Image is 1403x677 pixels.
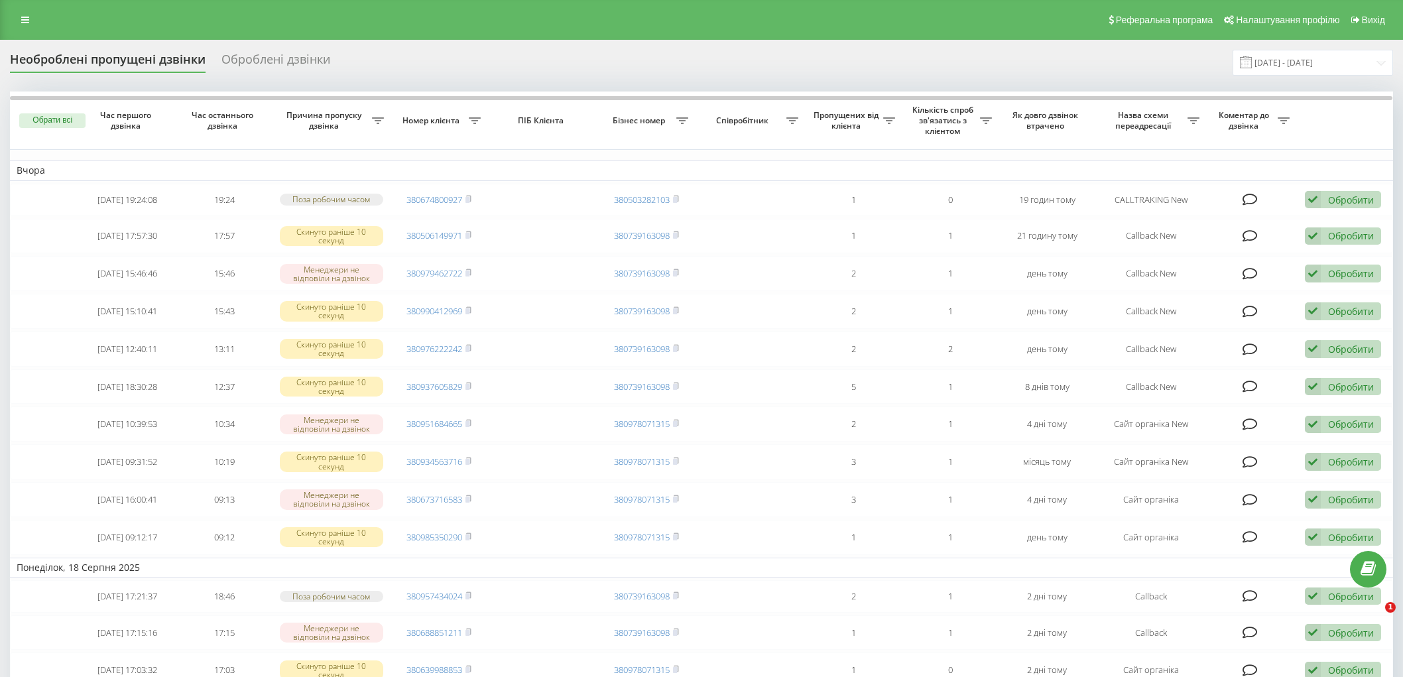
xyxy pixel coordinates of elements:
div: Поза робочим часом [280,591,384,602]
td: [DATE] 16:00:41 [79,482,176,517]
td: 2 [805,294,902,329]
a: 380957434024 [406,590,462,602]
span: Співробітник [701,115,787,126]
a: 380934563716 [406,456,462,467]
span: Бізнес номер [605,115,676,126]
td: Callback New [1095,369,1206,404]
a: 380978071315 [614,664,670,676]
div: Обробити [1328,418,1374,430]
td: 13:11 [176,332,273,367]
div: Скинуто раніше 10 секунд [280,226,384,246]
div: Обробити [1328,343,1374,355]
td: 1 [902,406,999,442]
td: 1 [805,219,902,254]
td: Понеділок, 18 Серпня 2025 [10,558,1393,578]
span: Коментар до дзвінка [1213,110,1278,131]
td: 18:46 [176,580,273,613]
td: [DATE] 17:21:37 [79,580,176,613]
td: 10:19 [176,444,273,479]
span: 1 [1385,602,1396,613]
td: 12:37 [176,369,273,404]
td: 1 [902,580,999,613]
span: Реферальна програма [1116,15,1213,25]
div: Необроблені пропущені дзвінки [10,52,206,73]
td: 3 [805,444,902,479]
td: Сайт органіка [1095,520,1206,555]
td: 0 [902,184,999,216]
td: 2 дні тому [999,615,1095,650]
a: 380688851211 [406,627,462,639]
td: [DATE] 19:24:08 [79,184,176,216]
div: Обробити [1328,627,1374,639]
a: 380979462722 [406,267,462,279]
td: 5 [805,369,902,404]
a: 380937605829 [406,381,462,393]
a: 380674800927 [406,194,462,206]
td: 19:24 [176,184,273,216]
button: Обрати всі [19,113,86,128]
td: Callback New [1095,332,1206,367]
span: Пропущених від клієнта [812,110,883,131]
span: Як довго дзвінок втрачено [1010,110,1085,131]
td: 1 [902,256,999,291]
td: місяць тому [999,444,1095,479]
div: Менеджери не відповіли на дзвінок [280,264,384,284]
td: 09:12 [176,520,273,555]
td: Сайт органіка New [1095,444,1206,479]
td: 4 дні тому [999,482,1095,517]
div: Менеджери не відповіли на дзвінок [280,489,384,509]
span: Причина пропуску дзвінка [279,110,371,131]
td: 4 дні тому [999,406,1095,442]
td: Callback New [1095,294,1206,329]
td: день тому [999,256,1095,291]
td: 2 [805,406,902,442]
span: Номер клієнта [397,115,469,126]
td: Callback New [1095,256,1206,291]
td: [DATE] 17:15:16 [79,615,176,650]
td: 1 [805,520,902,555]
td: [DATE] 10:39:53 [79,406,176,442]
td: 15:43 [176,294,273,329]
a: 380739163098 [614,305,670,317]
a: 380985350290 [406,531,462,543]
div: Менеджери не відповіли на дзвінок [280,623,384,643]
span: Налаштування профілю [1236,15,1339,25]
div: Обробити [1328,664,1374,676]
td: Сайт органіка New [1095,406,1206,442]
td: 1 [805,184,902,216]
div: Обробити [1328,531,1374,544]
div: Обробити [1328,229,1374,242]
a: 380978071315 [614,456,670,467]
td: Callback [1095,615,1206,650]
a: 380506149971 [406,229,462,241]
td: 19 годин тому [999,184,1095,216]
div: Скинуто раніше 10 секунд [280,452,384,471]
div: Обробити [1328,305,1374,318]
a: 380739163098 [614,590,670,602]
a: 380990412969 [406,305,462,317]
span: ПІБ Клієнта [499,115,586,126]
td: [DATE] 17:57:30 [79,219,176,254]
td: [DATE] 09:31:52 [79,444,176,479]
a: 380978071315 [614,418,670,430]
a: 380978071315 [614,531,670,543]
td: 2 [805,256,902,291]
td: день тому [999,332,1095,367]
td: 8 днів тому [999,369,1095,404]
td: 1 [902,219,999,254]
div: Скинуто раніше 10 секунд [280,339,384,359]
td: 1 [902,444,999,479]
a: 380739163098 [614,229,670,241]
iframe: Intercom live chat [1358,602,1390,634]
td: 1 [902,482,999,517]
div: Обробити [1328,493,1374,506]
td: CALLTRAKING New [1095,184,1206,216]
a: 380673716583 [406,493,462,505]
a: 380739163098 [614,267,670,279]
div: Обробити [1328,590,1374,603]
a: 380951684665 [406,418,462,430]
td: [DATE] 12:40:11 [79,332,176,367]
td: 15:46 [176,256,273,291]
span: Назва схеми переадресації [1102,110,1188,131]
td: 17:57 [176,219,273,254]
